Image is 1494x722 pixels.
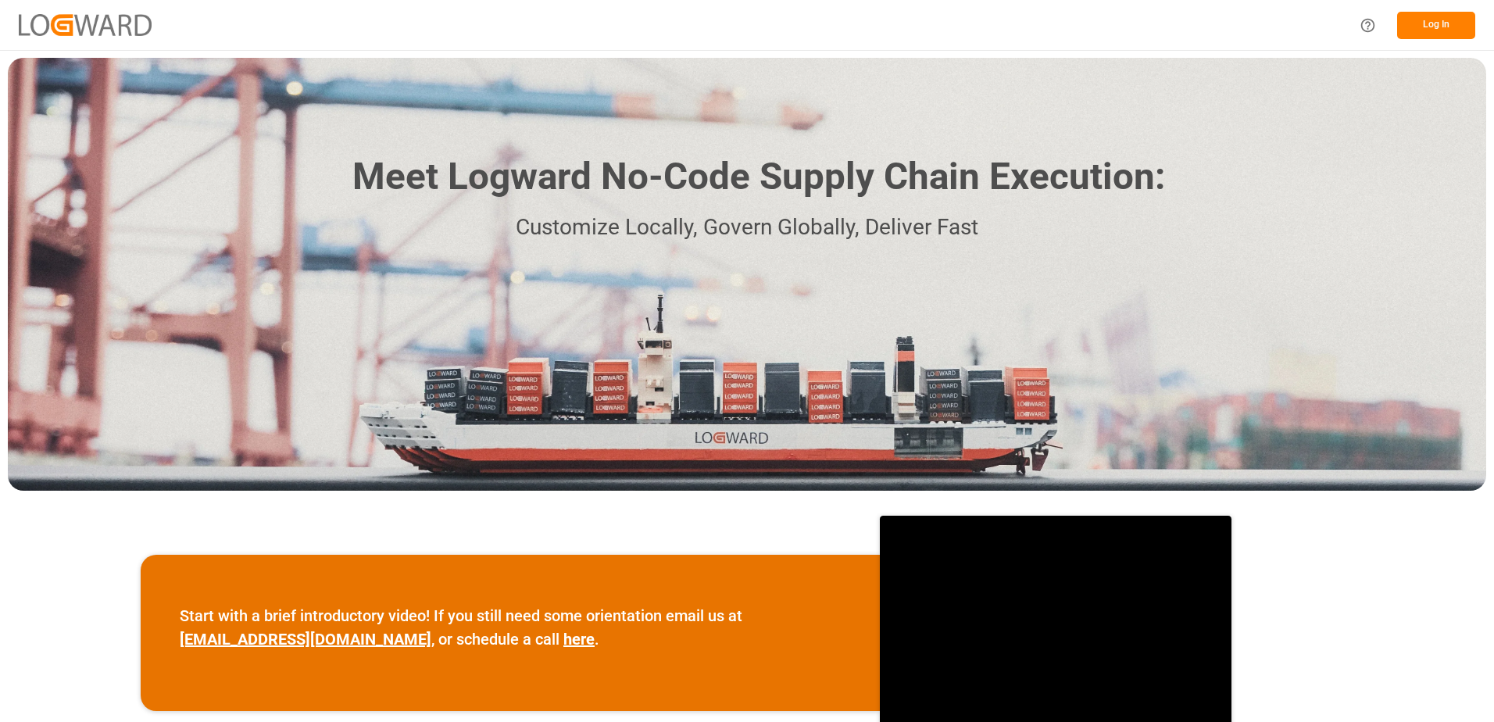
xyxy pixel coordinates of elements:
a: here [563,630,595,649]
p: Start with a brief introductory video! If you still need some orientation email us at , or schedu... [180,604,841,651]
button: Log In [1397,12,1475,39]
button: Help Center [1350,8,1385,43]
a: [EMAIL_ADDRESS][DOMAIN_NAME] [180,630,431,649]
h1: Meet Logward No-Code Supply Chain Execution: [352,149,1165,205]
img: Logward_new_orange.png [19,14,152,35]
p: Customize Locally, Govern Globally, Deliver Fast [329,210,1165,245]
